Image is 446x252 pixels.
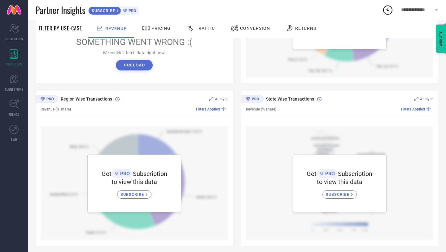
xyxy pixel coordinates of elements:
[246,107,276,111] span: Revenue (% share)
[6,62,23,66] span: WORKSPACE
[322,186,357,199] a: SUBSCRIBE
[133,170,167,178] span: Subscription
[41,107,71,111] span: Revenue (% share)
[105,26,126,31] span: Revenue
[116,60,153,70] button: ↻Reload
[307,170,317,178] span: Get
[266,97,314,101] span: State Wise Transactions
[215,97,228,101] span: Analyse
[36,95,59,104] div: Premium
[196,107,220,111] span: Filters Applied
[111,178,157,186] span: to view this data
[39,25,82,32] span: Filter By Use-Case
[5,37,23,41] span: SCORECARDS
[9,112,19,117] span: TRENDS
[382,4,393,16] div: Open download list
[89,8,117,13] span: SUBSCRIBE
[11,137,17,142] span: FWD
[317,178,362,186] span: to view this data
[127,8,136,13] span: PRO
[209,97,213,101] svg: Zoom
[432,107,433,111] span: |
[5,87,24,92] span: SUGGESTIONS
[196,26,215,31] span: Traffic
[103,50,166,55] span: We couldn’t fetch data right now.
[76,37,192,47] span: SOMETHING WENT WRONG :(
[36,4,85,16] span: Partner Insights
[102,170,111,178] span: Get
[151,26,171,31] span: Pricing
[88,5,139,15] a: SUBSCRIBEPRO
[338,170,372,178] span: Subscription
[401,107,425,111] span: Filters Applied
[227,107,228,111] span: |
[414,97,418,101] svg: Zoom
[326,192,351,197] span: SUBSCRIBE
[240,26,270,31] span: Conversion
[420,97,433,101] span: Analyse
[61,97,112,101] span: Region Wise Transactions
[119,171,130,177] span: PRO
[324,171,335,177] span: PRO
[241,95,264,104] div: Premium
[295,26,316,31] span: Returns
[120,192,146,197] span: SUBSCRIBE
[117,186,151,199] a: SUBSCRIBE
